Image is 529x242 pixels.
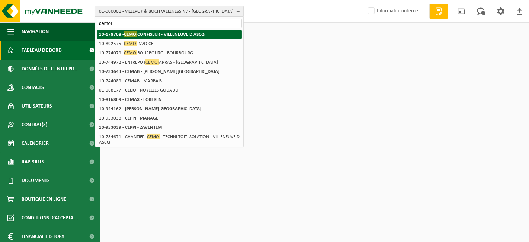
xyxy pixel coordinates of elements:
input: Chercher des succursales liées [97,19,242,28]
li: 10-744089 - CEMAB - MARBAIS [97,76,242,86]
li: 10-744972 - ENTREPOT ARRAS - [GEOGRAPHIC_DATA] [97,58,242,67]
button: 01-000001 - VILLEROY & BOCH WELLNESS NV - [GEOGRAPHIC_DATA] [95,6,244,17]
strong: 10-953039 - CEPPI - ZAVENTEM [99,125,162,130]
span: Contrat(s) [22,115,47,134]
strong: 10-816809 - CEMAX - LOKEREN [99,97,162,102]
span: CEMOI [124,50,137,55]
span: CEMOI [124,31,137,37]
li: 10-774079 - BOURBOURG - BOURBOURG [97,48,242,58]
label: Information interne [366,6,418,17]
li: 10-892575 - INVOICE [97,39,242,48]
li: 01-068177 - CELIO - NOYELLES GODAULT [97,86,242,95]
strong: 10-733643 - CEMAB - [PERSON_NAME][GEOGRAPHIC_DATA] [99,69,219,74]
span: CEMOI [124,41,137,46]
span: Données de l'entrepr... [22,60,78,78]
span: Contacts [22,78,44,97]
span: Utilisateurs [22,97,52,115]
span: Navigation [22,22,49,41]
span: Rapports [22,153,44,171]
span: CEMOI [145,59,159,65]
li: 10-734671 - CHANTIER : - TECHNI TOIT ISOLATION - VILLENEUVE D ASCQ [97,132,242,147]
span: Calendrier [22,134,49,153]
span: Tableau de bord [22,41,62,60]
span: Conditions d'accepta... [22,208,78,227]
span: CEMOI [147,134,160,139]
span: Boutique en ligne [22,190,66,208]
strong: 10-178708 - CONFISEUR - VILLENEUVE D ASCQ [99,31,205,37]
strong: 10-944162 - [PERSON_NAME][GEOGRAPHIC_DATA] [99,106,201,111]
span: Documents [22,171,50,190]
li: 10-953038 - CEPPI - MANAGE [97,114,242,123]
span: 01-000001 - VILLEROY & BOCH WELLNESS NV - [GEOGRAPHIC_DATA] [99,6,234,17]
